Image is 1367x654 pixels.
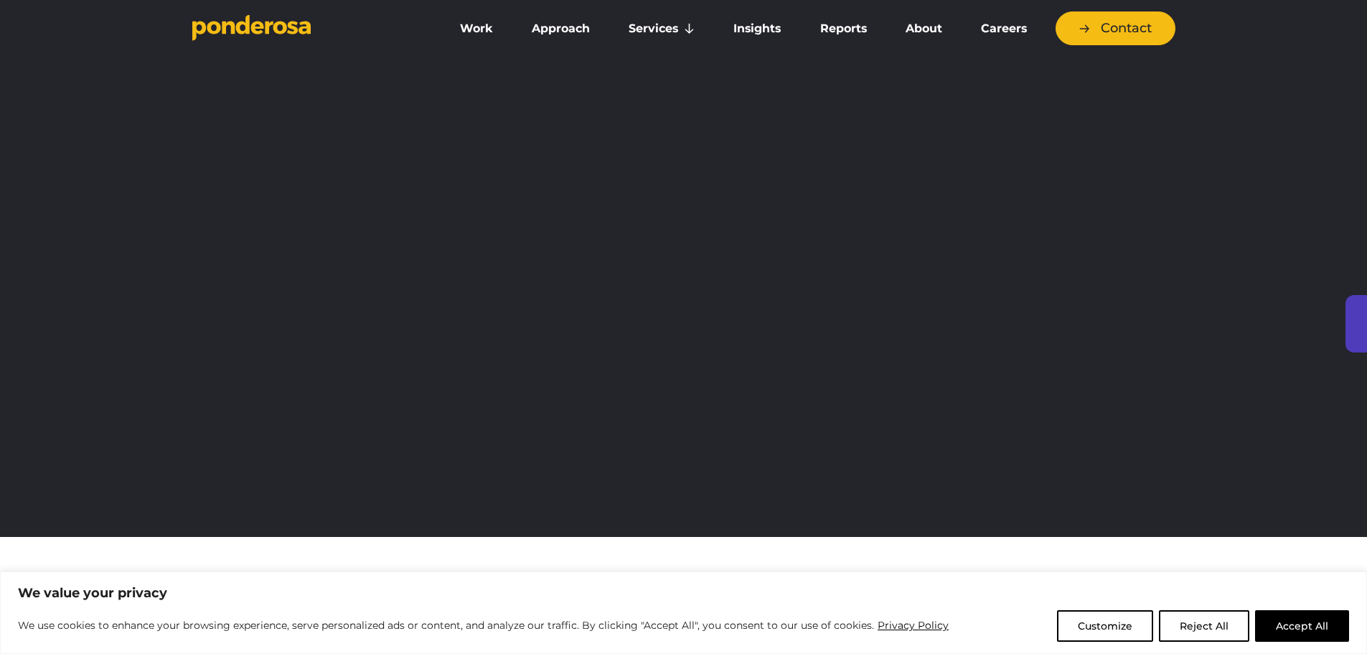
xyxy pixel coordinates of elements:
[515,14,606,44] a: Approach
[18,617,949,634] p: We use cookies to enhance your browsing experience, serve personalized ads or content, and analyz...
[1056,11,1175,45] a: Contact
[804,14,883,44] a: Reports
[1159,610,1249,642] button: Reject All
[1057,610,1153,642] button: Customize
[443,14,509,44] a: Work
[877,617,949,634] a: Privacy Policy
[192,14,422,43] a: Go to homepage
[964,14,1043,44] a: Careers
[717,14,797,44] a: Insights
[18,584,1349,602] p: We value your privacy
[889,14,959,44] a: About
[612,14,711,44] a: Services
[1255,610,1349,642] button: Accept All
